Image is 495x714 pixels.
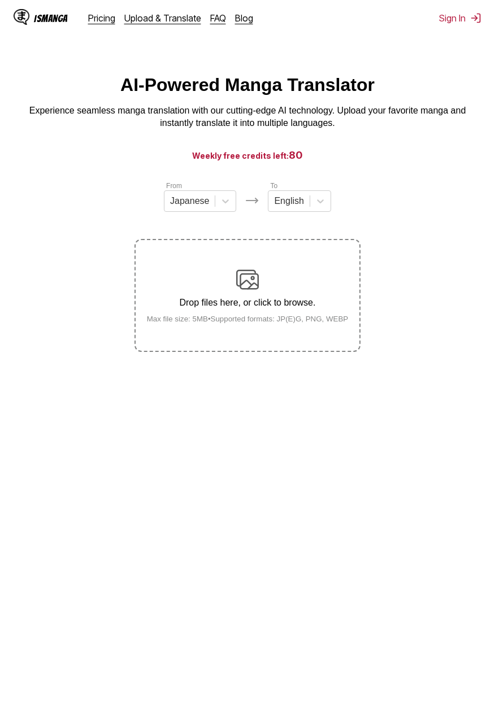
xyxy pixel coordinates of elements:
[88,12,115,24] a: Pricing
[14,9,29,25] img: IsManga Logo
[470,12,481,24] img: Sign out
[120,75,375,95] h1: AI-Powered Manga Translator
[166,182,182,190] label: From
[27,148,468,162] h3: Weekly free credits left:
[14,9,88,27] a: IsManga LogoIsManga
[439,12,481,24] button: Sign In
[270,182,277,190] label: To
[138,298,358,308] p: Drop files here, or click to browse.
[235,12,253,24] a: Blog
[124,12,201,24] a: Upload & Translate
[289,149,303,161] span: 80
[21,105,474,130] p: Experience seamless manga translation with our cutting-edge AI technology. Upload your favorite m...
[245,194,259,207] img: Languages icon
[210,12,226,24] a: FAQ
[138,315,358,323] small: Max file size: 5MB • Supported formats: JP(E)G, PNG, WEBP
[34,13,68,24] div: IsManga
